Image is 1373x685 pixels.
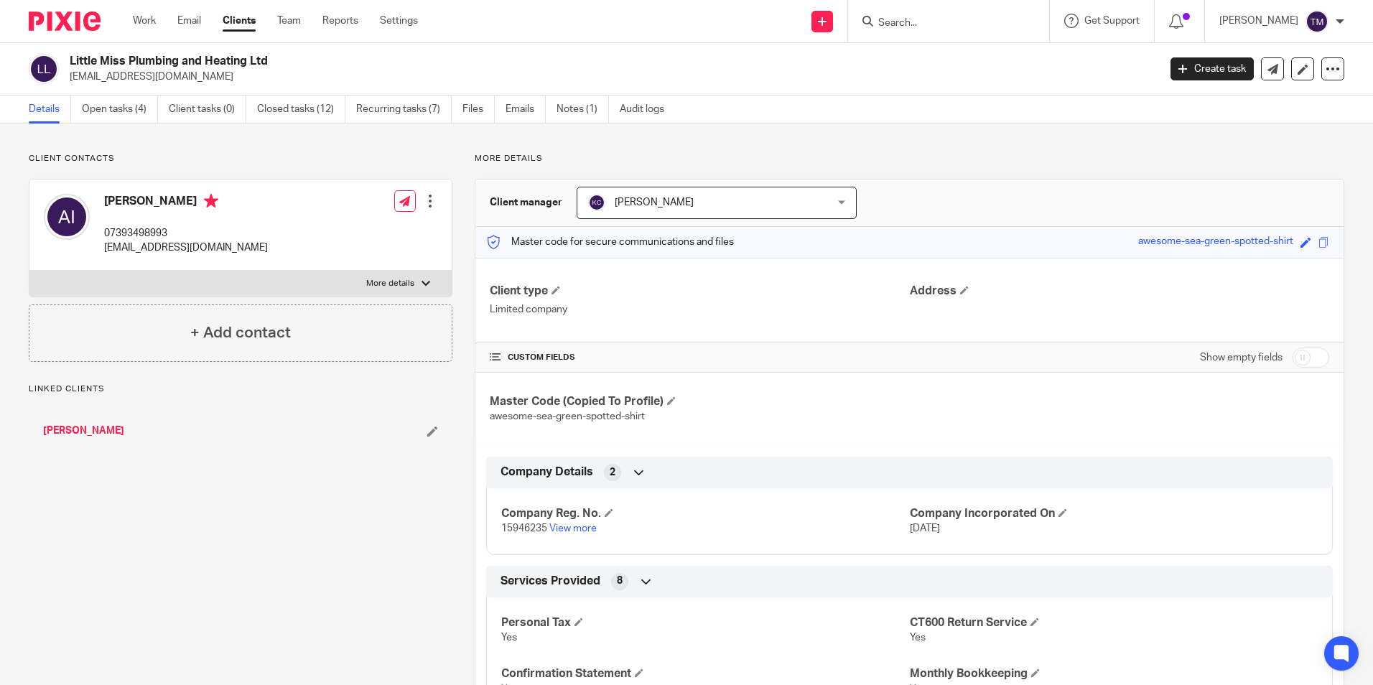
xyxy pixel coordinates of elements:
a: Client tasks (0) [169,95,246,124]
h3: Client manager [490,195,562,210]
p: More details [366,278,414,289]
h4: CUSTOM FIELDS [490,352,909,363]
h4: Client type [490,284,909,299]
h4: + Add contact [190,322,291,344]
a: Notes (1) [557,95,609,124]
p: Client contacts [29,153,452,164]
span: awesome-sea-green-spotted-shirt [490,411,645,421]
span: Get Support [1084,16,1140,26]
a: Audit logs [620,95,675,124]
h4: [PERSON_NAME] [104,194,268,212]
span: [DATE] [910,523,940,533]
img: svg%3E [588,194,605,211]
span: 8 [617,574,623,588]
a: Team [277,14,301,28]
a: Reports [322,14,358,28]
p: [EMAIL_ADDRESS][DOMAIN_NAME] [70,70,1149,84]
h4: Personal Tax [501,615,909,630]
a: Clients [223,14,256,28]
p: 07393498993 [104,226,268,241]
h4: CT600 Return Service [910,615,1318,630]
a: Emails [506,95,546,124]
a: Work [133,14,156,28]
a: Recurring tasks (7) [356,95,452,124]
img: svg%3E [1305,10,1328,33]
img: svg%3E [29,54,59,84]
h4: Confirmation Statement [501,666,909,681]
span: Yes [910,633,926,643]
span: 2 [610,465,615,480]
a: Closed tasks (12) [257,95,345,124]
a: [PERSON_NAME] [43,424,124,438]
a: Details [29,95,71,124]
input: Search [877,17,1006,30]
a: Create task [1170,57,1254,80]
span: Company Details [501,465,593,480]
span: Services Provided [501,574,600,589]
img: Pixie [29,11,101,31]
h4: Address [910,284,1329,299]
a: Files [462,95,495,124]
h4: Company Incorporated On [910,506,1318,521]
a: Open tasks (4) [82,95,158,124]
p: Limited company [490,302,909,317]
span: [PERSON_NAME] [615,197,694,208]
p: Linked clients [29,383,452,395]
i: Primary [204,194,218,208]
a: Email [177,14,201,28]
h4: Monthly Bookkeeping [910,666,1318,681]
h4: Company Reg. No. [501,506,909,521]
p: Master code for secure communications and files [486,235,734,249]
span: 15946235 [501,523,547,533]
p: More details [475,153,1344,164]
h4: Master Code (Copied To Profile) [490,394,909,409]
label: Show empty fields [1200,350,1283,365]
a: View more [549,523,597,533]
h2: Little Miss Plumbing and Heating Ltd [70,54,933,69]
p: [PERSON_NAME] [1219,14,1298,28]
p: [EMAIL_ADDRESS][DOMAIN_NAME] [104,241,268,255]
div: awesome-sea-green-spotted-shirt [1138,234,1293,251]
img: svg%3E [44,194,90,240]
span: Yes [501,633,517,643]
a: Settings [380,14,418,28]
